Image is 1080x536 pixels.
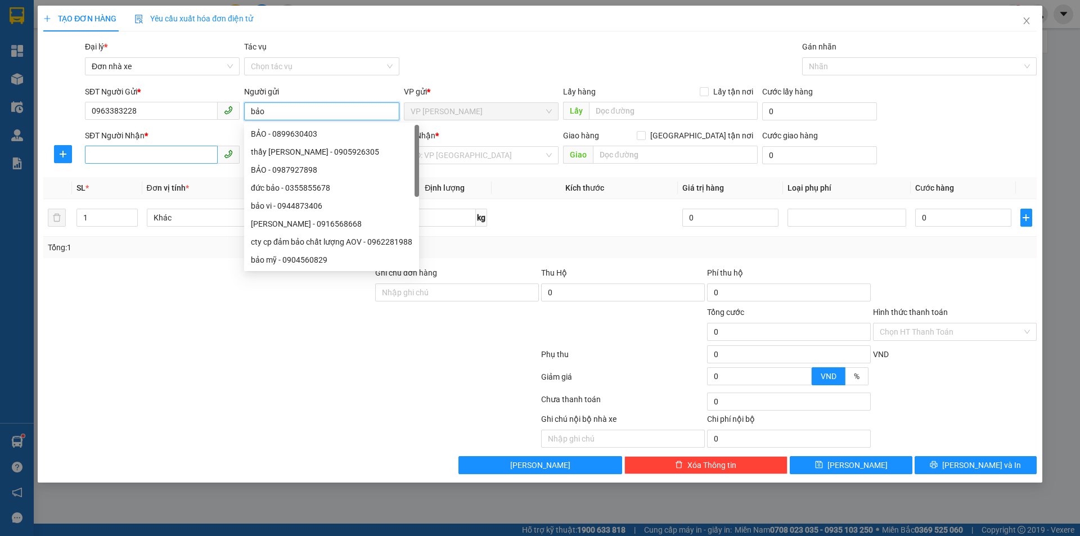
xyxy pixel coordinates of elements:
input: Cước giao hàng [762,146,877,164]
span: save [815,461,823,470]
input: Dọc đường [593,146,758,164]
label: Cước lấy hàng [762,87,813,96]
div: BẢO - 0987927898 [244,161,419,179]
button: Close [1011,6,1042,37]
span: Tổng cước [707,308,744,317]
th: Loại phụ phí [783,177,911,199]
div: đức bảo - 0355855678 [244,179,419,197]
span: plus [43,15,51,22]
div: cty cp đảm bảo chất lượng AOV - 0962281988 [251,236,412,248]
span: VP Nhận [404,131,435,140]
div: bảo vi - 0944873406 [244,197,419,215]
div: thầy [PERSON_NAME] - 0905926305 [251,146,412,158]
span: [PERSON_NAME] [827,459,888,471]
span: [PERSON_NAME] [510,459,570,471]
span: Lấy tận nơi [709,85,758,98]
label: Ghi chú đơn hàng [375,268,437,277]
span: Đơn nhà xe [92,58,233,75]
button: plus [1020,209,1032,227]
div: VP gửi [404,85,559,98]
span: Đại lý [85,42,107,51]
div: [PERSON_NAME] - 0916568668 [251,218,412,230]
input: 0 [682,209,778,227]
button: printer[PERSON_NAME] và In [915,456,1037,474]
div: Ghi chú nội bộ nhà xe [541,413,705,430]
span: TẠO ĐƠN HÀNG [43,14,116,23]
span: VND [873,350,889,359]
div: BẢO - 0899630403 [251,128,412,140]
span: kg [476,209,487,227]
span: LHP1210251128 [100,37,194,51]
label: Gán nhãn [802,42,836,51]
label: Hình thức thanh toán [873,308,948,317]
div: bảo mỹ - 0904560829 [251,254,412,266]
button: save[PERSON_NAME] [790,456,912,474]
label: Tác vụ [244,42,267,51]
span: Giá trị hàng [682,183,724,192]
div: SĐT Người Nhận [85,129,240,142]
input: Dọc đường [589,102,758,120]
div: Tổng: 1 [48,241,417,254]
span: delete [675,461,683,470]
label: Cước giao hàng [762,131,818,140]
button: [PERSON_NAME] [458,456,622,474]
img: logo [6,31,17,84]
strong: Hotline : 0889 23 23 23 [22,74,95,83]
span: % [854,372,859,381]
div: Chi phí nội bộ [707,413,871,430]
span: Cước hàng [915,183,954,192]
div: BẢO - 0987927898 [251,164,412,176]
span: plus [55,150,71,159]
span: close [1022,16,1031,25]
span: Kích thước [565,183,604,192]
div: SĐT Người Gửi [85,85,240,98]
span: Lấy [563,102,589,120]
input: Cước lấy hàng [762,102,877,120]
button: plus [54,145,72,163]
span: Lấy hàng [563,87,596,96]
div: Phụ thu [540,348,706,368]
span: Thu Hộ [541,268,567,277]
span: VP LÊ HỒNG PHONG [411,103,552,120]
span: SL [76,183,85,192]
span: [GEOGRAPHIC_DATA] tận nơi [646,129,758,142]
span: phone [224,106,233,115]
span: plus [1021,213,1032,222]
strong: CÔNG TY TNHH VĨNH QUANG [28,9,89,46]
span: phone [224,150,233,159]
span: Đơn vị tính [147,183,189,192]
span: Giao [563,146,593,164]
span: printer [930,461,938,470]
span: [PERSON_NAME] và In [942,459,1021,471]
span: VND [821,372,836,381]
span: Khác [154,209,259,226]
div: Giảm giá [540,371,706,390]
input: Ghi chú đơn hàng [375,283,539,301]
div: thầy bảo tuệ - 0905926305 [244,143,419,161]
input: Nhập ghi chú [541,430,705,448]
strong: PHIẾU GỬI HÀNG [30,48,87,72]
div: đức bảo - 0355855678 [251,182,412,194]
div: bảo chi - 0916568668 [244,215,419,233]
div: cty cp đảm bảo chất lượng AOV - 0962281988 [244,233,419,251]
span: Định lượng [425,183,465,192]
span: Yêu cầu xuất hóa đơn điện tử [134,14,253,23]
div: Người gửi [244,85,399,98]
div: BẢO - 0899630403 [244,125,419,143]
img: icon [134,15,143,24]
button: delete [48,209,66,227]
div: Phí thu hộ [707,267,871,283]
button: deleteXóa Thông tin [624,456,788,474]
span: Xóa Thông tin [687,459,736,471]
div: bảo mỹ - 0904560829 [244,251,419,269]
span: Giao hàng [563,131,599,140]
div: Chưa thanh toán [540,393,706,413]
div: bảo vi - 0944873406 [251,200,412,212]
